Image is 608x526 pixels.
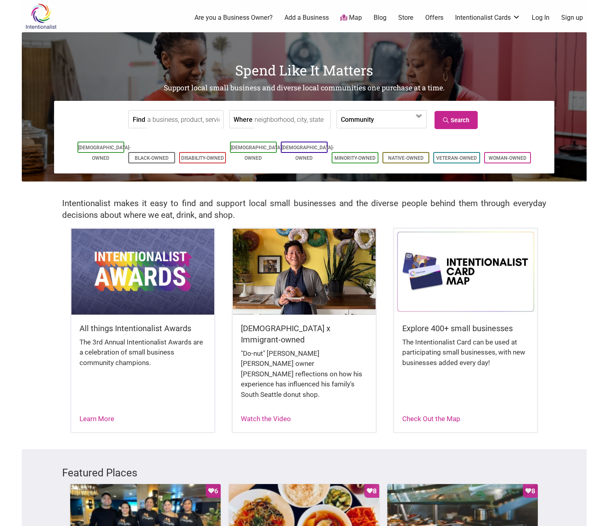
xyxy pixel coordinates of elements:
img: Intentionalist [22,3,60,29]
a: Log In [532,13,549,22]
h3: Featured Places [62,465,546,480]
a: Store [398,13,414,22]
h5: Explore 400+ small businesses [402,323,529,334]
h2: Support local small business and diverse local communities one purchase at a time. [22,83,587,93]
label: Where [234,111,253,128]
h5: All things Intentionalist Awards [79,323,206,334]
div: "Do-nut" [PERSON_NAME] [PERSON_NAME] owner [PERSON_NAME] reflections on how his experience has in... [241,349,368,408]
h1: Spend Like It Matters [22,61,587,80]
div: The 3rd Annual Intentionalist Awards are a celebration of small business community champions. [79,337,206,376]
a: Search [435,111,478,129]
label: Find [133,111,145,128]
a: Are you a Business Owner? [194,13,273,22]
a: Native-Owned [388,155,424,161]
a: Map [340,13,362,23]
a: Learn More [79,415,114,423]
a: Offers [425,13,443,22]
a: Minority-Owned [334,155,376,161]
a: [DEMOGRAPHIC_DATA]-Owned [231,145,283,161]
a: Blog [374,13,387,22]
a: Sign up [561,13,583,22]
div: The Intentionalist Card can be used at participating small businesses, with new businesses added ... [402,337,529,376]
label: Community [341,111,374,128]
a: Black-Owned [135,155,169,161]
a: Disability-Owned [181,155,224,161]
h2: Intentionalist makes it easy to find and support local small businesses and the diverse people be... [62,198,546,221]
a: Intentionalist Cards [455,13,520,22]
img: Intentionalist Awards [71,229,214,314]
a: Woman-Owned [489,155,527,161]
input: a business, product, service [147,111,221,129]
img: Intentionalist Card Map [394,229,537,314]
a: [DEMOGRAPHIC_DATA]-Owned [282,145,334,161]
input: neighborhood, city, state [255,111,328,129]
img: King Donuts - Hong Chhuor [233,229,376,314]
h5: [DEMOGRAPHIC_DATA] x Immigrant-owned [241,323,368,345]
a: Check Out the Map [402,415,460,423]
a: Watch the Video [241,415,291,423]
a: Add a Business [284,13,329,22]
a: Veteran-Owned [436,155,477,161]
a: [DEMOGRAPHIC_DATA]-Owned [78,145,131,161]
